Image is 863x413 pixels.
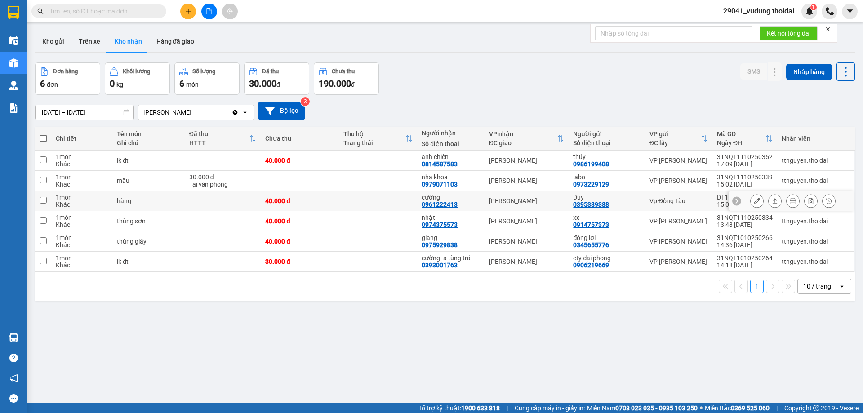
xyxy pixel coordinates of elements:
[489,130,557,138] div: VP nhận
[717,201,773,208] div: 15:04 [DATE]
[422,254,480,262] div: cường- a tùng trả
[8,6,19,19] img: logo-vxr
[117,157,180,164] div: lk đt
[110,78,115,89] span: 0
[192,68,215,75] div: Số lượng
[417,403,500,413] span: Hỗ trợ kỹ thuật:
[117,177,180,184] div: mẫu
[489,139,557,147] div: ĐC giao
[717,254,773,262] div: 31NQT1010250264
[117,130,180,138] div: Tên món
[56,135,108,142] div: Chi tiết
[117,258,180,265] div: lk đt
[422,241,458,249] div: 0975929838
[143,108,191,117] div: [PERSON_NAME]
[649,177,708,184] div: VP [PERSON_NAME]
[186,81,199,88] span: món
[768,194,782,208] div: Giao hàng
[717,262,773,269] div: 14:18 [DATE]
[231,109,239,116] svg: Clear value
[573,201,609,208] div: 0395389388
[776,403,778,413] span: |
[846,7,854,15] span: caret-down
[56,194,108,201] div: 1 món
[180,4,196,19] button: plus
[595,26,752,40] input: Nhập số tổng đài
[276,81,280,88] span: đ
[573,160,609,168] div: 0986199408
[750,280,764,293] button: 1
[319,78,351,89] span: 190.000
[838,283,845,290] svg: open
[56,201,108,208] div: Khác
[649,197,708,204] div: Vp Đồng Tàu
[717,234,773,241] div: 31NQT1010250266
[265,157,334,164] div: 40.000 đ
[717,241,773,249] div: 14:36 [DATE]
[786,64,832,80] button: Nhập hàng
[123,68,150,75] div: Khối lượng
[343,130,405,138] div: Thu hộ
[117,218,180,225] div: thùng sơn
[700,406,703,410] span: ⚪️
[615,404,698,412] strong: 0708 023 035 - 0935 103 250
[461,404,500,412] strong: 1900 633 818
[36,105,133,120] input: Select a date range.
[53,68,78,75] div: Đơn hàng
[116,81,123,88] span: kg
[222,4,238,19] button: aim
[9,103,18,113] img: solution-icon
[422,160,458,168] div: 0814587583
[767,28,810,38] span: Kết nối tổng đài
[35,62,100,95] button: Đơn hàng6đơn
[489,177,565,184] div: [PERSON_NAME]
[760,26,818,40] button: Kết nối tổng đài
[265,218,334,225] div: 40.000 đ
[227,8,233,14] span: aim
[40,78,45,89] span: 6
[422,181,458,188] div: 0979071103
[717,221,773,228] div: 13:48 [DATE]
[47,81,58,88] span: đơn
[507,403,508,413] span: |
[782,157,850,164] div: ttnguyen.thoidai
[351,81,355,88] span: đ
[174,62,240,95] button: Số lượng6món
[35,31,71,52] button: Kho gửi
[573,254,641,262] div: cty đại phong
[343,139,405,147] div: Trạng thái
[9,36,18,45] img: warehouse-icon
[422,201,458,208] div: 0961222413
[265,238,334,245] div: 40.000 đ
[107,31,149,52] button: Kho nhận
[206,8,212,14] span: file-add
[805,7,814,15] img: icon-new-feature
[9,374,18,382] span: notification
[712,127,777,151] th: Toggle SortBy
[717,153,773,160] div: 31NQT1110250352
[717,160,773,168] div: 17:09 [DATE]
[422,129,480,137] div: Người nhận
[185,8,191,14] span: plus
[717,181,773,188] div: 15:02 [DATE]
[56,254,108,262] div: 1 món
[71,31,107,52] button: Trên xe
[573,130,641,138] div: Người gửi
[422,262,458,269] div: 0393001763
[9,333,18,342] img: warehouse-icon
[422,153,480,160] div: anh chiến
[189,139,249,147] div: HTTT
[189,173,257,181] div: 30.000 đ
[587,403,698,413] span: Miền Nam
[56,234,108,241] div: 1 món
[241,109,249,116] svg: open
[339,127,417,151] th: Toggle SortBy
[573,153,641,160] div: thúy
[489,197,565,204] div: [PERSON_NAME]
[105,62,170,95] button: Khối lượng0kg
[515,403,585,413] span: Cung cấp máy in - giấy in:
[422,214,480,221] div: nhật
[56,153,108,160] div: 1 món
[56,181,108,188] div: Khác
[782,258,850,265] div: ttnguyen.thoidai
